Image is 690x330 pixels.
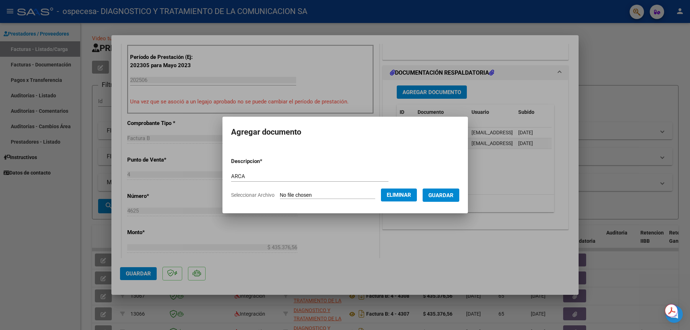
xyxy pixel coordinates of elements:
h2: Agregar documento [231,125,459,139]
p: Descripcion [231,157,300,166]
span: Eliminar [387,192,411,198]
button: Eliminar [381,189,417,201]
span: Seleccionar Archivo [231,192,275,198]
span: Guardar [428,192,454,199]
button: Guardar [423,189,459,202]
